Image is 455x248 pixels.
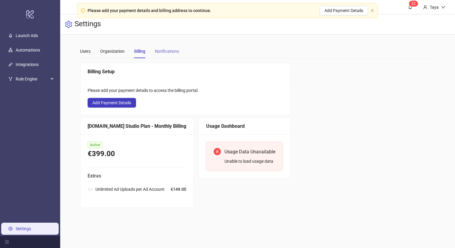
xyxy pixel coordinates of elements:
[88,186,93,193] span: 1 ×
[324,8,363,13] span: Add Payment Details
[75,19,101,30] h3: Settings
[214,148,221,155] span: close-circle
[370,9,374,12] span: close
[224,148,275,155] div: Usage Data Unavailable
[155,48,179,55] div: Notifications
[8,77,13,81] span: fork
[88,98,136,108] button: Add Payment Details
[88,87,283,94] div: Please add your payment details to access the billing portal.
[427,4,441,11] div: Taya
[88,148,186,160] div: €399.00
[423,5,427,9] span: user
[224,158,275,165] div: Unable to load usage data
[134,48,145,55] div: Billing
[441,5,445,9] span: down
[413,2,416,6] span: 2
[95,186,165,193] span: Unlimited Ad Uploads per Ad Account
[411,2,413,6] span: 2
[92,100,131,105] span: Add Payment Details
[16,73,49,85] span: Rule Engine
[5,240,9,244] span: menu-fold
[409,1,418,7] sup: 22
[16,62,39,67] a: Integrations
[16,226,31,231] a: Settings
[88,142,102,148] span: Active
[81,8,85,13] span: exclamation-circle
[320,6,368,15] button: Add Payment Details
[80,48,91,55] div: Users
[171,186,186,193] span: €149.00
[88,172,186,180] span: Extras
[370,9,374,13] button: close
[206,122,283,130] div: Usage Dashboard
[16,48,40,52] a: Automations
[88,68,283,75] div: Billing Setup
[88,122,186,130] div: [DOMAIN_NAME] Studio Plan - Monthly Billing
[100,48,125,55] div: Organization
[408,5,412,9] span: bell
[65,21,72,28] span: setting
[88,7,211,14] div: Please add your payment details and billing address to continue.
[16,33,38,38] a: Launch Ads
